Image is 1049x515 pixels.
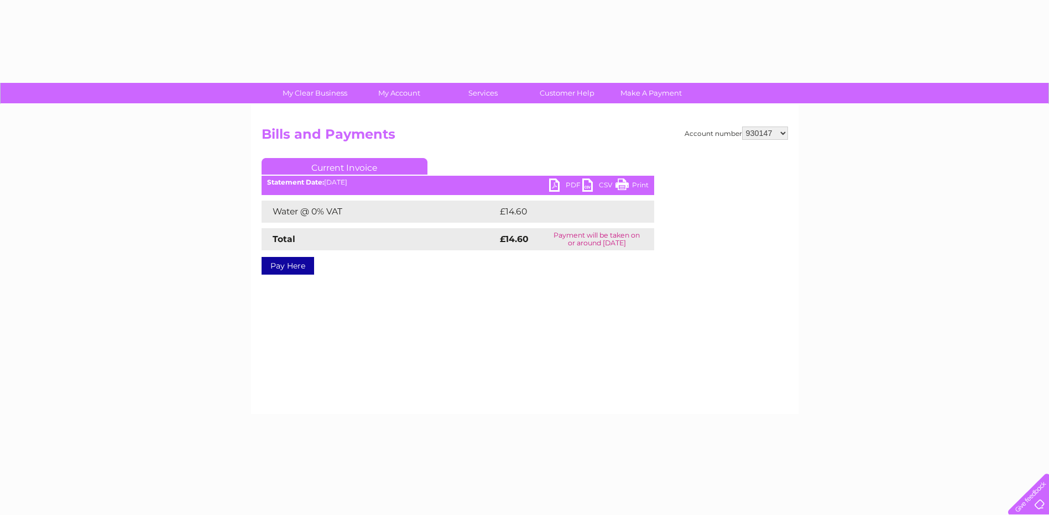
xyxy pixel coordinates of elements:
td: Water @ 0% VAT [262,201,497,223]
div: Account number [685,127,788,140]
td: Payment will be taken on or around [DATE] [540,228,654,250]
a: Print [615,178,649,195]
h2: Bills and Payments [262,127,788,148]
td: £14.60 [497,201,632,223]
strong: £14.60 [500,234,529,244]
b: Statement Date: [267,178,324,186]
a: My Account [353,83,445,103]
a: My Clear Business [269,83,361,103]
a: Customer Help [521,83,613,103]
a: Pay Here [262,257,314,275]
div: [DATE] [262,178,654,186]
strong: Total [273,234,295,244]
a: CSV [582,178,615,195]
a: Current Invoice [262,158,427,175]
a: Services [437,83,529,103]
a: PDF [549,178,582,195]
a: Make A Payment [606,83,697,103]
